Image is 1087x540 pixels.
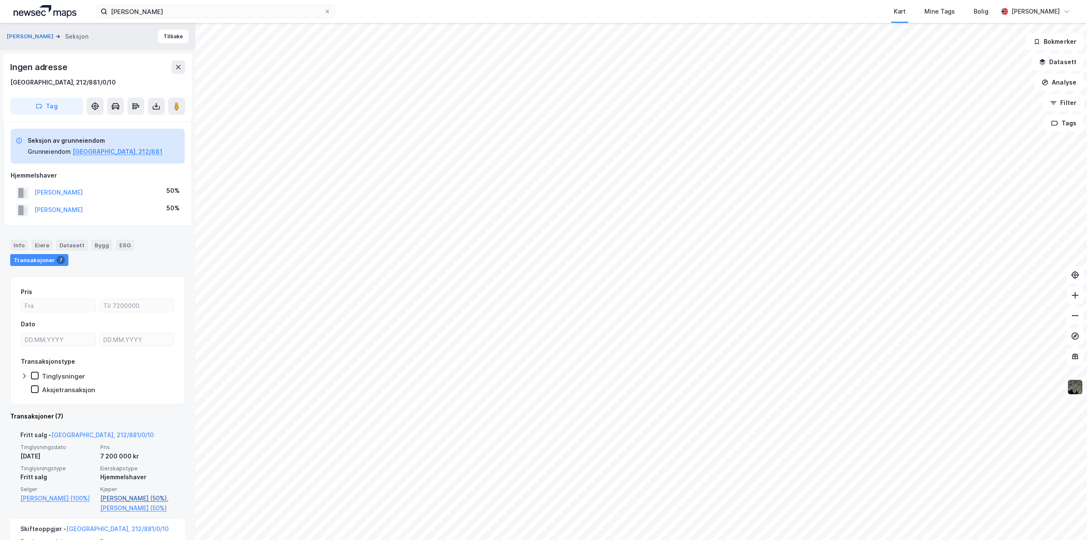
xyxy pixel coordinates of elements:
span: Tinglysningsdato [20,444,95,451]
a: [GEOGRAPHIC_DATA], 212/881/0/10 [51,431,154,438]
div: Fritt salg [20,472,95,482]
input: Fra [21,299,96,312]
div: 50% [166,203,180,213]
div: [DATE] [20,451,95,461]
span: Selger [20,486,95,493]
button: Bokmerker [1026,33,1084,50]
input: Til 7200000 [100,299,174,312]
span: Tinglysningstype [20,465,95,472]
div: 7 200 000 kr [100,451,175,461]
div: Hjemmelshaver [100,472,175,482]
div: Hjemmelshaver [11,170,185,181]
div: 7 [56,256,65,264]
div: Transaksjoner [10,254,68,266]
button: Analyse [1034,74,1084,91]
button: [GEOGRAPHIC_DATA], 212/881 [73,147,163,157]
a: [PERSON_NAME] (50%) [100,503,175,513]
img: 9k= [1067,379,1083,395]
input: Søk på adresse, matrikkel, gårdeiere, leietakere eller personer [107,5,324,18]
button: Tilbake [158,30,189,43]
div: Tinglysninger [42,372,85,380]
div: ESG [116,240,134,251]
div: Eiere [31,240,53,251]
div: Aksjetransaksjon [42,386,95,394]
span: Eierskapstype [100,465,175,472]
span: Kjøper [100,486,175,493]
div: Fritt salg - [20,430,154,444]
div: Transaksjonstype [21,356,75,367]
div: Dato [21,319,35,329]
button: Filter [1043,94,1084,111]
input: DD.MM.YYYY [21,333,96,346]
iframe: Chat Widget [1045,499,1087,540]
div: Seksjon [65,31,88,42]
a: [PERSON_NAME] (50%), [100,493,175,503]
button: Tag [10,98,83,115]
a: [PERSON_NAME] (100%) [20,493,95,503]
div: Transaksjoner (7) [10,411,185,421]
div: Info [10,240,28,251]
button: [PERSON_NAME] [7,32,55,41]
div: Datasett [56,240,88,251]
div: Pris [21,287,32,297]
div: Skifteoppgjør - [20,524,169,537]
button: Tags [1044,115,1084,132]
div: Bygg [91,240,113,251]
div: Grunneiendom [28,147,71,157]
span: Pris [100,444,175,451]
input: DD.MM.YYYY [100,333,174,346]
div: [GEOGRAPHIC_DATA], 212/881/0/10 [10,77,116,88]
button: Datasett [1032,54,1084,71]
div: Ingen adresse [10,60,69,74]
div: Mine Tags [924,6,955,17]
div: [PERSON_NAME] [1011,6,1060,17]
img: logo.a4113a55bc3d86da70a041830d287a7e.svg [14,5,76,18]
div: Seksjon av grunneiendom [28,136,163,146]
div: Bolig [974,6,988,17]
div: Kart [894,6,906,17]
a: [GEOGRAPHIC_DATA], 212/881/0/10 [66,525,169,532]
div: 50% [166,186,180,196]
